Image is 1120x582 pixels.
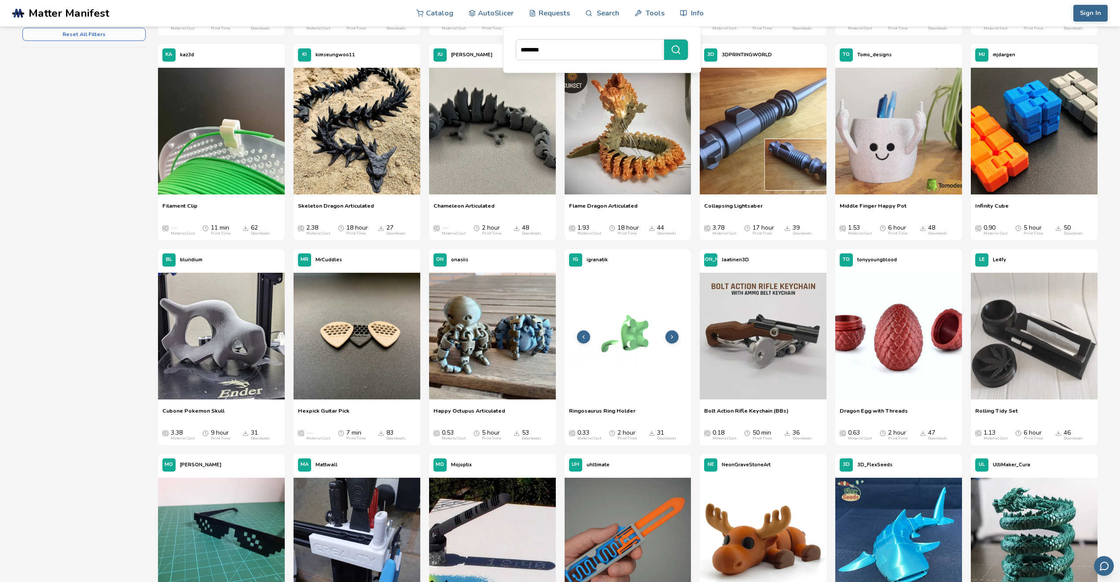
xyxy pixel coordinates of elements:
div: Downloads [386,26,406,31]
div: 30 hour [1024,19,1045,31]
span: NE [708,462,714,468]
span: UH [572,462,579,468]
p: kimseungwoo11 [316,50,355,59]
div: Downloads [793,231,812,236]
p: Le4fy [993,255,1006,264]
span: Average Cost [840,224,846,231]
div: 7 min [346,429,366,441]
div: Material Cost [848,26,872,31]
span: Downloads [1055,224,1061,231]
div: 53 [522,429,541,441]
p: uhltimate [587,460,610,469]
div: Downloads [386,436,406,441]
span: Downloads [920,429,926,436]
div: 48 [928,224,947,236]
div: 5 hour [482,429,501,441]
span: Average Cost [298,224,304,231]
div: Print Time [482,26,501,31]
div: 2 hour [346,19,366,31]
span: KA [165,52,172,58]
span: Downloads [242,429,249,436]
div: Print Time [346,436,366,441]
div: Material Cost [984,26,1007,31]
div: Material Cost [171,436,195,441]
div: Material Cost [712,436,736,441]
div: 18 hour [617,224,639,236]
span: Average Print Time [202,224,209,231]
div: 2 hour [617,429,637,441]
p: Tomo_designs [857,50,892,59]
div: Downloads [1064,231,1083,236]
div: Material Cost [712,26,736,31]
div: Print Time [346,231,366,236]
div: Material Cost [848,231,872,236]
span: Average Print Time [880,429,886,436]
div: 47 [928,429,947,441]
span: MJ [979,52,985,58]
div: Downloads [793,26,812,31]
a: Infinity Cube [975,202,1009,216]
p: [PERSON_NAME] [180,460,221,469]
div: 46 [1064,429,1083,441]
div: Downloads [657,231,676,236]
span: Downloads [514,224,520,231]
span: — [306,429,312,436]
span: Downloads [378,429,384,436]
span: Average Cost [433,429,440,436]
span: Filament Clip [162,202,198,216]
div: 0 [386,19,406,31]
a: ringosaurus_3D_Preview [565,271,691,403]
p: NeonGraveStoneArt [722,460,771,469]
span: Collapsing Lightsaber [704,202,763,216]
div: Print Time [1024,231,1043,236]
div: 18 hour [346,224,368,236]
div: 3.78 [712,224,736,236]
p: MrCuddles [316,255,342,264]
div: 2 hour [888,429,907,441]
div: Print Time [617,436,637,441]
div: 3.38 [171,429,195,441]
div: 6 hour [888,224,907,236]
span: — [442,224,448,231]
span: Average Cost [162,429,169,436]
div: 36 [793,429,812,441]
div: Print Time [888,231,907,236]
div: Downloads [928,436,947,441]
div: 50 min [753,429,772,441]
div: Print Time [211,436,230,441]
span: Average Cost [569,429,575,436]
span: Average Cost [975,429,981,436]
span: Average Cost [569,224,575,231]
div: Print Time [1024,436,1043,441]
p: 3D_FlexSeeds [857,460,892,469]
a: Happy Octupus Articulated [433,407,505,421]
span: Cubone Pokemon Skull [162,407,224,421]
span: Average Cost [298,429,304,436]
div: 0 [251,19,270,31]
span: Average Print Time [1015,429,1021,436]
div: Material Cost [171,231,195,236]
div: Print Time [482,231,501,236]
span: UL [979,462,985,468]
div: Material Cost [171,26,195,31]
img: Cubone Pokemon Skull [158,273,285,399]
div: 6.60 [984,19,1007,31]
span: IG [573,257,578,263]
div: Downloads [386,231,406,236]
div: 0 [1064,19,1083,31]
span: MR [301,257,308,263]
div: Material Cost [442,231,466,236]
div: 0.53 [306,19,330,31]
div: Material Cost [306,436,330,441]
span: Downloads [649,429,655,436]
p: mjdargen [993,50,1015,59]
a: Hexpick Guitar Pick [298,407,349,421]
span: Ringosaurus Ring Holder [569,407,635,421]
div: 62 [251,224,270,236]
div: Downloads [251,26,270,31]
span: Average Print Time [202,429,209,436]
div: Print Time [482,436,501,441]
span: Average Print Time [744,224,750,231]
div: Downloads [1064,26,1083,31]
span: Average Cost [704,429,710,436]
